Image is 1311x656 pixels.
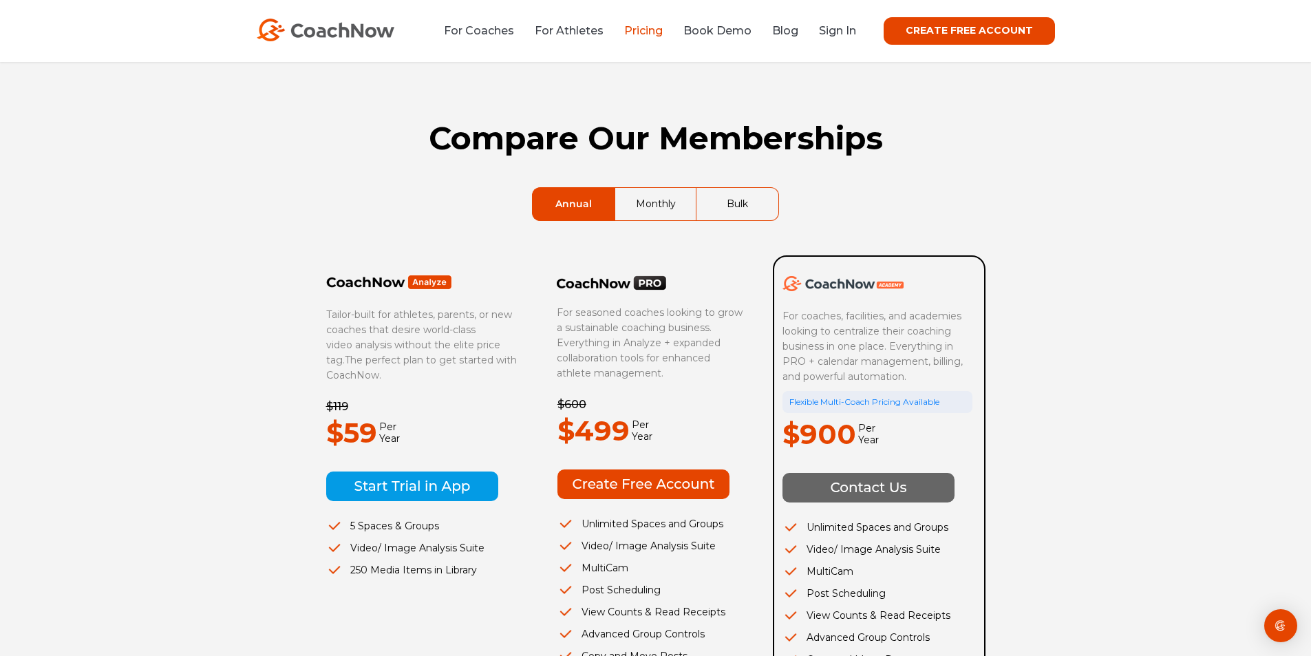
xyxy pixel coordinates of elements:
[326,308,512,366] span: Tailor-built for athletes, parents, or new coaches that desire world-class video analysis without...
[326,412,377,454] p: $59
[535,24,604,37] a: For Athletes
[326,472,498,501] img: Start Trial in App
[782,391,972,413] div: Flexible Multi-Coach Pricing Available
[326,562,517,578] li: 250 Media Items in Library
[819,24,856,37] a: Sign In
[624,24,663,37] a: Pricing
[772,24,798,37] a: Blog
[326,400,348,413] del: $119
[557,305,747,381] p: For seasoned coaches looking to grow a sustainable coaching business. Everything in Analyze + exp...
[782,473,955,502] img: Contact Us
[557,582,747,597] li: Post Scheduling
[782,564,972,579] li: MultiCam
[856,423,879,446] span: Per Year
[326,275,452,290] img: Frame
[326,120,986,157] h1: Compare Our Memberships
[696,188,778,220] a: Bulk
[533,188,615,220] a: Annual
[557,560,747,575] li: MultiCam
[782,542,972,557] li: Video/ Image Analysis Suite
[782,520,972,535] li: Unlimited Spaces and Groups
[557,626,747,642] li: Advanced Group Controls
[326,518,517,533] li: 5 Spaces & Groups
[326,540,517,556] li: Video/ Image Analysis Suite
[782,608,972,623] li: View Counts & Read Receipts
[630,419,652,443] span: Per Year
[782,586,972,601] li: Post Scheduling
[1264,609,1297,642] div: Open Intercom Messenger
[377,421,400,445] span: Per Year
[557,410,630,452] p: $499
[782,413,856,456] p: $900
[782,310,966,383] span: For coaches, facilities, and academies looking to centralize their coaching business in one place...
[557,469,729,499] img: Create Free Account
[782,630,972,645] li: Advanced Group Controls
[557,398,586,411] del: $600
[557,538,747,553] li: Video/ Image Analysis Suite
[257,19,394,41] img: CoachNow Logo
[782,276,904,291] img: CoachNow Academy Logo
[557,275,667,290] img: CoachNow PRO Logo Black
[444,24,514,37] a: For Coaches
[683,24,752,37] a: Book Demo
[557,516,747,531] li: Unlimited Spaces and Groups
[326,354,517,381] span: The perfect plan to get started with CoachNow.
[615,188,696,220] a: Monthly
[884,17,1055,45] a: CREATE FREE ACCOUNT
[557,604,747,620] li: View Counts & Read Receipts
